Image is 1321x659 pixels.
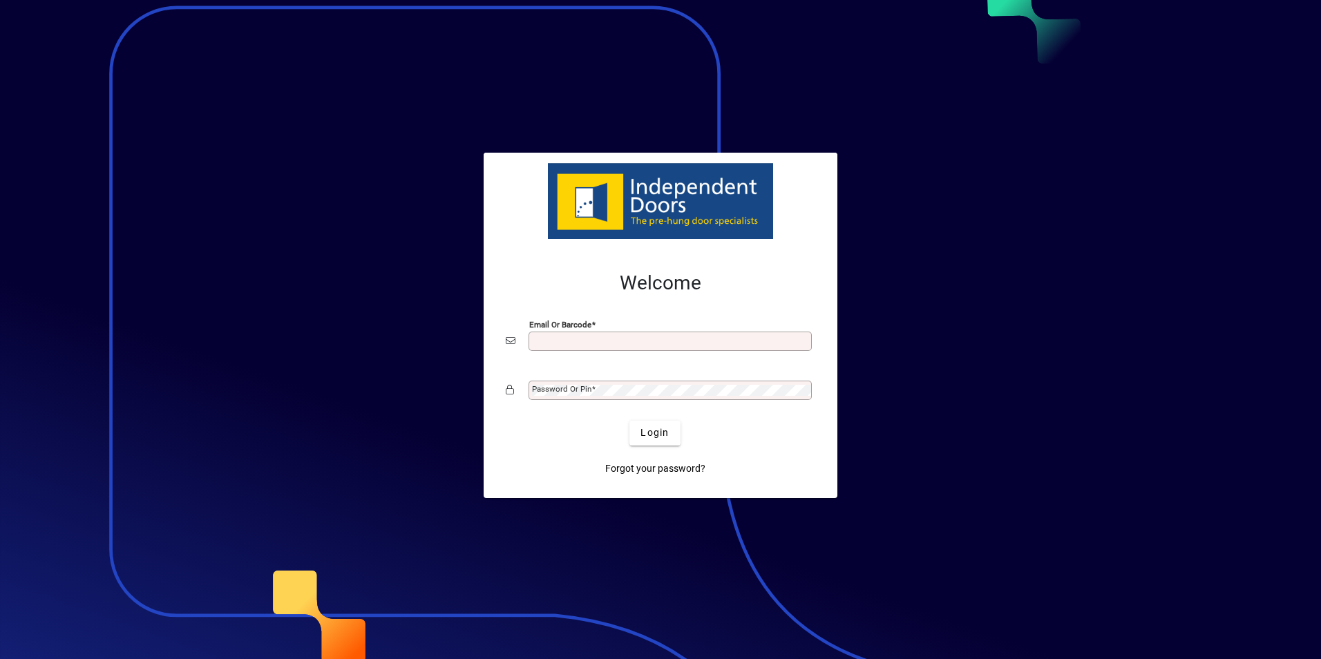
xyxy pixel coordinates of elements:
button: Login [629,421,680,446]
mat-label: Email or Barcode [529,319,591,329]
span: Login [640,426,669,440]
a: Forgot your password? [600,457,711,481]
span: Forgot your password? [605,461,705,476]
h2: Welcome [506,271,815,295]
mat-label: Password or Pin [532,384,591,394]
